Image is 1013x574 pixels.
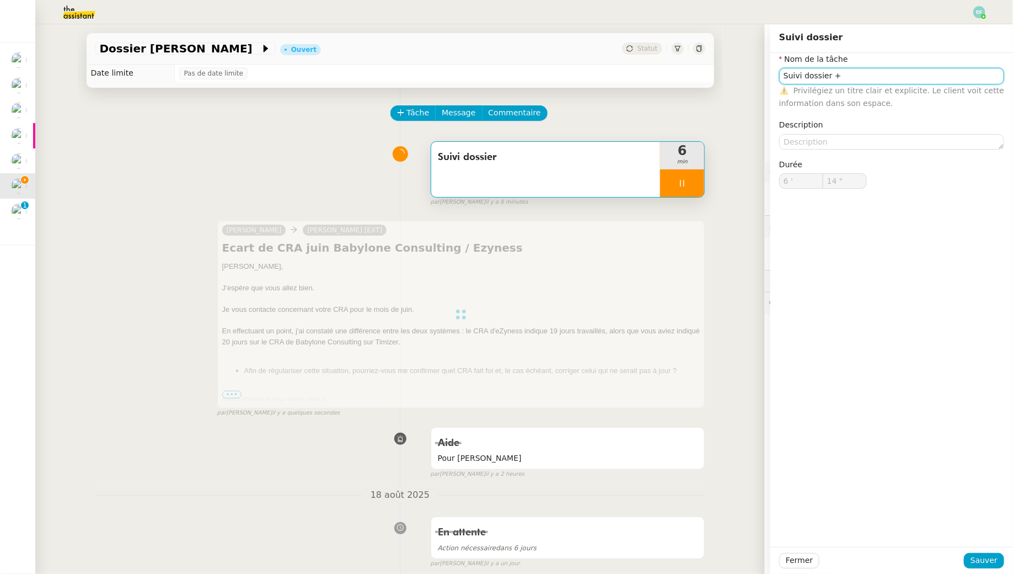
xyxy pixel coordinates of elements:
span: il y a 2 heures [485,470,524,479]
span: Privilégiez un titre clair et explicite. Le client voit cette information dans son espace. [779,86,1004,108]
span: ⏲️ [769,277,854,285]
img: users%2FSg6jQljroSUGpSfKFUOPmUmNaZ23%2Favatar%2FUntitled.png [11,178,26,194]
span: 18 août 2025 [362,488,438,503]
div: 🔐Données client [765,216,1013,237]
span: Sauver [971,554,998,567]
span: Commentaire [489,107,541,119]
span: Fermer [786,554,813,567]
div: Ouvert [291,46,317,53]
label: Description [779,120,823,129]
span: min [660,157,704,167]
input: Nom [779,68,1004,84]
small: [PERSON_NAME] [217,408,340,418]
span: 💬 [769,299,864,307]
input: 0 min [780,174,823,188]
span: Tâche [407,107,430,119]
span: Suivi dossier [438,149,654,166]
p: 1 [23,201,27,211]
button: Message [435,105,482,121]
span: par [431,559,440,568]
nz-badge-sup: 1 [21,201,29,209]
div: 💬Commentaires 11 [765,293,1013,314]
small: [PERSON_NAME] [431,198,528,207]
small: [PERSON_NAME] [431,470,524,479]
div: ⏲️Tâches 127:51 [765,270,1013,292]
small: [PERSON_NAME] [431,559,520,568]
img: users%2FQNmrJKjvCnhZ9wRJPnUNc9lj8eE3%2Favatar%2F5ca36b56-0364-45de-a850-26ae83da85f1 [11,153,26,169]
img: users%2FME7CwGhkVpexbSaUxoFyX6OhGQk2%2Favatar%2Fe146a5d2-1708-490f-af4b-78e736222863 [11,78,26,93]
td: Date limite [87,65,175,82]
span: 6 [660,144,704,157]
img: users%2FlEKjZHdPaYMNgwXp1mLJZ8r8UFs1%2Favatar%2F1e03ee85-bb59-4f48-8ffa-f076c2e8c285 [11,103,26,118]
span: Pas de date limite [184,68,243,79]
img: users%2FME7CwGhkVpexbSaUxoFyX6OhGQk2%2Favatar%2Fe146a5d2-1708-490f-af4b-78e736222863 [11,128,26,143]
span: ⚙️ [769,166,827,178]
span: Suivi dossier [779,32,843,42]
span: En attente [438,528,486,538]
span: ⚠️ [779,86,789,95]
span: il y a quelques secondes [272,408,340,418]
span: dans 6 jours [438,544,537,552]
span: par [431,470,440,479]
label: Nom de la tâche [779,55,848,63]
span: Action nécessaire [438,544,496,552]
span: Aide [438,438,459,448]
span: il y a un jour [485,559,519,568]
span: Statut [637,45,658,52]
button: Tâche [390,105,436,121]
span: Dossier [PERSON_NAME] [100,43,260,54]
span: 🔐 [769,220,841,233]
span: il y a 6 minutes [485,198,528,207]
button: Sauver [964,553,1004,568]
button: Fermer [779,553,819,568]
input: 0 sec [823,174,866,188]
img: users%2FSg6jQljroSUGpSfKFUOPmUmNaZ23%2Favatar%2FUntitled.png [11,52,26,68]
div: ⚙️Procédures [765,161,1013,183]
img: svg [973,6,985,18]
img: users%2FfjlNmCTkLiVoA3HQjY3GA5JXGxb2%2Favatar%2Fstarofservice_97480retdsc0392.png [11,204,26,219]
span: Pour [PERSON_NAME] [438,452,698,465]
span: par [217,408,227,418]
span: par [431,198,440,207]
span: Message [442,107,475,119]
span: Durée [779,160,802,169]
button: Commentaire [482,105,548,121]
